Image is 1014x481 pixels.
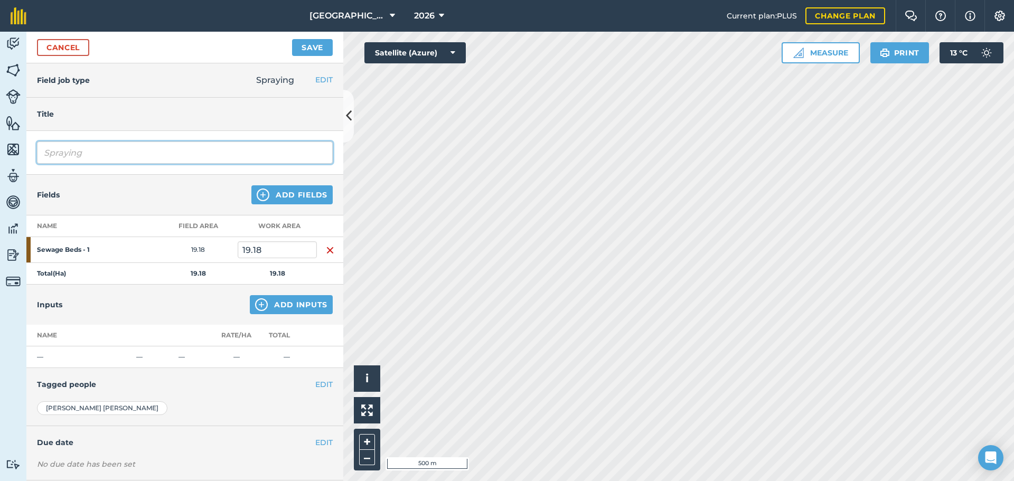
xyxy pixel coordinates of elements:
span: Spraying [256,75,294,85]
button: 13 °C [940,42,1003,63]
button: Add Inputs [250,295,333,314]
h4: Title [37,108,333,120]
img: svg+xml;base64,PD94bWwgdmVyc2lvbj0iMS4wIiBlbmNvZGluZz0idXRmLTgiPz4KPCEtLSBHZW5lcmF0b3I6IEFkb2JlIE... [976,42,997,63]
button: Print [870,42,929,63]
img: svg+xml;base64,PHN2ZyB4bWxucz0iaHR0cDovL3d3dy53My5vcmcvMjAwMC9zdmciIHdpZHRoPSIxOSIgaGVpZ2h0PSIyNC... [880,46,890,59]
td: — [256,346,317,368]
img: svg+xml;base64,PHN2ZyB4bWxucz0iaHR0cDovL3d3dy53My5vcmcvMjAwMC9zdmciIHdpZHRoPSI1NiIgaGVpZ2h0PSI2MC... [6,142,21,157]
th: Name [26,215,158,237]
img: fieldmargin Logo [11,7,26,24]
img: svg+xml;base64,PHN2ZyB4bWxucz0iaHR0cDovL3d3dy53My5vcmcvMjAwMC9zdmciIHdpZHRoPSIxNCIgaGVpZ2h0PSIyNC... [257,188,269,201]
strong: 19.18 [191,269,206,277]
img: svg+xml;base64,PHN2ZyB4bWxucz0iaHR0cDovL3d3dy53My5vcmcvMjAwMC9zdmciIHdpZHRoPSIxNiIgaGVpZ2h0PSIyNC... [326,244,334,257]
img: svg+xml;base64,PD94bWwgdmVyc2lvbj0iMS4wIiBlbmNvZGluZz0idXRmLTgiPz4KPCEtLSBHZW5lcmF0b3I6IEFkb2JlIE... [6,221,21,237]
button: Satellite (Azure) [364,42,466,63]
button: EDIT [315,74,333,86]
td: — [132,346,174,368]
button: + [359,434,375,450]
img: svg+xml;base64,PHN2ZyB4bWxucz0iaHR0cDovL3d3dy53My5vcmcvMjAwMC9zdmciIHdpZHRoPSIxNyIgaGVpZ2h0PSIxNy... [965,10,975,22]
button: – [359,450,375,465]
h4: Tagged people [37,379,333,390]
th: Work area [238,215,317,237]
div: No due date has been set [37,459,333,469]
button: Measure [782,42,860,63]
img: svg+xml;base64,PD94bWwgdmVyc2lvbj0iMS4wIiBlbmNvZGluZz0idXRmLTgiPz4KPCEtLSBHZW5lcmF0b3I6IEFkb2JlIE... [6,274,21,289]
img: svg+xml;base64,PD94bWwgdmVyc2lvbj0iMS4wIiBlbmNvZGluZz0idXRmLTgiPz4KPCEtLSBHZW5lcmF0b3I6IEFkb2JlIE... [6,168,21,184]
td: 19.18 [158,237,238,263]
span: i [365,372,369,385]
a: Change plan [805,7,885,24]
img: A question mark icon [934,11,947,21]
img: Two speech bubbles overlapping with the left bubble in the forefront [905,11,917,21]
button: EDIT [315,437,333,448]
button: Add Fields [251,185,333,204]
td: — [174,346,217,368]
td: — [26,346,132,368]
input: What needs doing? [37,142,333,164]
th: Rate/ Ha [217,325,256,346]
img: svg+xml;base64,PD94bWwgdmVyc2lvbj0iMS4wIiBlbmNvZGluZz0idXRmLTgiPz4KPCEtLSBHZW5lcmF0b3I6IEFkb2JlIE... [6,247,21,263]
strong: Total ( Ha ) [37,269,66,277]
span: 13 ° C [950,42,968,63]
div: [PERSON_NAME] [PERSON_NAME] [37,401,167,415]
img: svg+xml;base64,PHN2ZyB4bWxucz0iaHR0cDovL3d3dy53My5vcmcvMjAwMC9zdmciIHdpZHRoPSIxNCIgaGVpZ2h0PSIyNC... [255,298,268,311]
img: svg+xml;base64,PHN2ZyB4bWxucz0iaHR0cDovL3d3dy53My5vcmcvMjAwMC9zdmciIHdpZHRoPSI1NiIgaGVpZ2h0PSI2MC... [6,62,21,78]
th: Total [256,325,317,346]
a: Cancel [37,39,89,56]
span: Current plan : PLUS [727,10,797,22]
h4: Due date [37,437,333,448]
h4: Inputs [37,299,62,310]
h4: Fields [37,189,60,201]
th: Field Area [158,215,238,237]
strong: 19.18 [270,269,285,277]
button: i [354,365,380,392]
img: A cog icon [993,11,1006,21]
img: svg+xml;base64,PD94bWwgdmVyc2lvbj0iMS4wIiBlbmNvZGluZz0idXRmLTgiPz4KPCEtLSBHZW5lcmF0b3I6IEFkb2JlIE... [6,36,21,52]
img: Four arrows, one pointing top left, one top right, one bottom right and the last bottom left [361,404,373,416]
th: Name [26,325,132,346]
img: svg+xml;base64,PD94bWwgdmVyc2lvbj0iMS4wIiBlbmNvZGluZz0idXRmLTgiPz4KPCEtLSBHZW5lcmF0b3I6IEFkb2JlIE... [6,459,21,469]
button: EDIT [315,379,333,390]
span: [GEOGRAPHIC_DATA] [309,10,386,22]
td: — [217,346,256,368]
strong: Sewage Beds - 1 [37,246,119,254]
h4: Field job type [37,74,90,86]
div: Open Intercom Messenger [978,445,1003,470]
img: svg+xml;base64,PHN2ZyB4bWxucz0iaHR0cDovL3d3dy53My5vcmcvMjAwMC9zdmciIHdpZHRoPSI1NiIgaGVpZ2h0PSI2MC... [6,115,21,131]
button: Save [292,39,333,56]
img: Ruler icon [793,48,804,58]
span: 2026 [414,10,435,22]
img: svg+xml;base64,PD94bWwgdmVyc2lvbj0iMS4wIiBlbmNvZGluZz0idXRmLTgiPz4KPCEtLSBHZW5lcmF0b3I6IEFkb2JlIE... [6,89,21,104]
img: svg+xml;base64,PD94bWwgdmVyc2lvbj0iMS4wIiBlbmNvZGluZz0idXRmLTgiPz4KPCEtLSBHZW5lcmF0b3I6IEFkb2JlIE... [6,194,21,210]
